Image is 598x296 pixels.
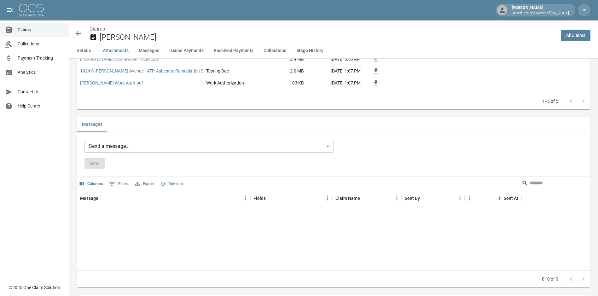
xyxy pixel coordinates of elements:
div: Testing Doc [206,68,229,74]
a: Claims [90,26,105,32]
h2: [PERSON_NAME] [100,33,556,42]
span: Analytics [18,69,64,76]
p: United Fire and Water of [US_STATE] [512,11,569,16]
a: [PERSON_NAME] Submission Packet.pdf [80,56,160,62]
span: Claims [18,26,64,33]
span: Help Center [18,103,64,109]
p: 0–0 of 0 [542,276,558,282]
div: Search [522,178,589,189]
div: Claim Name [332,189,402,207]
div: Send a message... [84,140,334,153]
div: Claim Name [335,189,360,207]
button: Issued Payments [164,43,209,58]
button: Sort [360,194,369,203]
button: Export [134,179,156,189]
div: Sent At [465,189,521,207]
span: Payment Tracking [18,55,64,61]
div: 103 KB [260,77,307,89]
button: Sort [266,194,275,203]
div: [DATE] 8:50 AM [307,53,364,65]
button: Sort [98,194,107,203]
button: Refresh [159,179,184,189]
div: related-list tabs [77,117,590,132]
div: anchor tabs [69,43,598,58]
button: Received Payments [209,43,258,58]
button: Menu [392,194,402,203]
div: Sent By [405,189,420,207]
button: open drawer [4,4,16,16]
button: Sort [495,194,504,203]
button: Details [69,43,98,58]
a: [PERSON_NAME] Work Auth.pdf [80,80,143,86]
img: ocs-logo-white-transparent.png [19,4,44,16]
p: 1–5 of 5 [542,98,558,104]
button: Menu [241,194,250,203]
nav: breadcrumb [90,25,556,33]
button: Messages [77,117,107,132]
button: Menu [323,194,332,203]
div: 2.4 MB [260,53,307,65]
div: Sent At [504,189,518,207]
a: AllClaims [561,30,590,41]
div: Message [80,189,98,207]
div: [DATE] 1:07 PM [307,77,364,89]
button: Sort [420,194,429,203]
div: © 2025 One Claim Solution [9,284,60,291]
span: Collections [18,41,64,47]
a: 1924 S [PERSON_NAME] Avenue - ATP-Asbestos Remediation Scope .docx.pdf [80,68,232,74]
div: [DATE] 1:07 PM [307,65,364,77]
button: Stage History [291,43,328,58]
button: Menu [465,194,474,203]
div: 2.0 MB [260,65,307,77]
div: Message [77,189,250,207]
div: [PERSON_NAME] [509,4,572,16]
span: Contact Us [18,89,64,95]
div: Sent By [402,189,465,207]
div: Work Authorization [206,80,244,86]
button: Menu [455,194,465,203]
div: Fields [250,189,332,207]
div: Fields [253,189,266,207]
button: Messages [134,43,164,58]
button: Attachments [98,43,134,58]
button: Collections [258,43,291,58]
button: Select columns [78,179,105,189]
button: Show filters [107,179,131,189]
